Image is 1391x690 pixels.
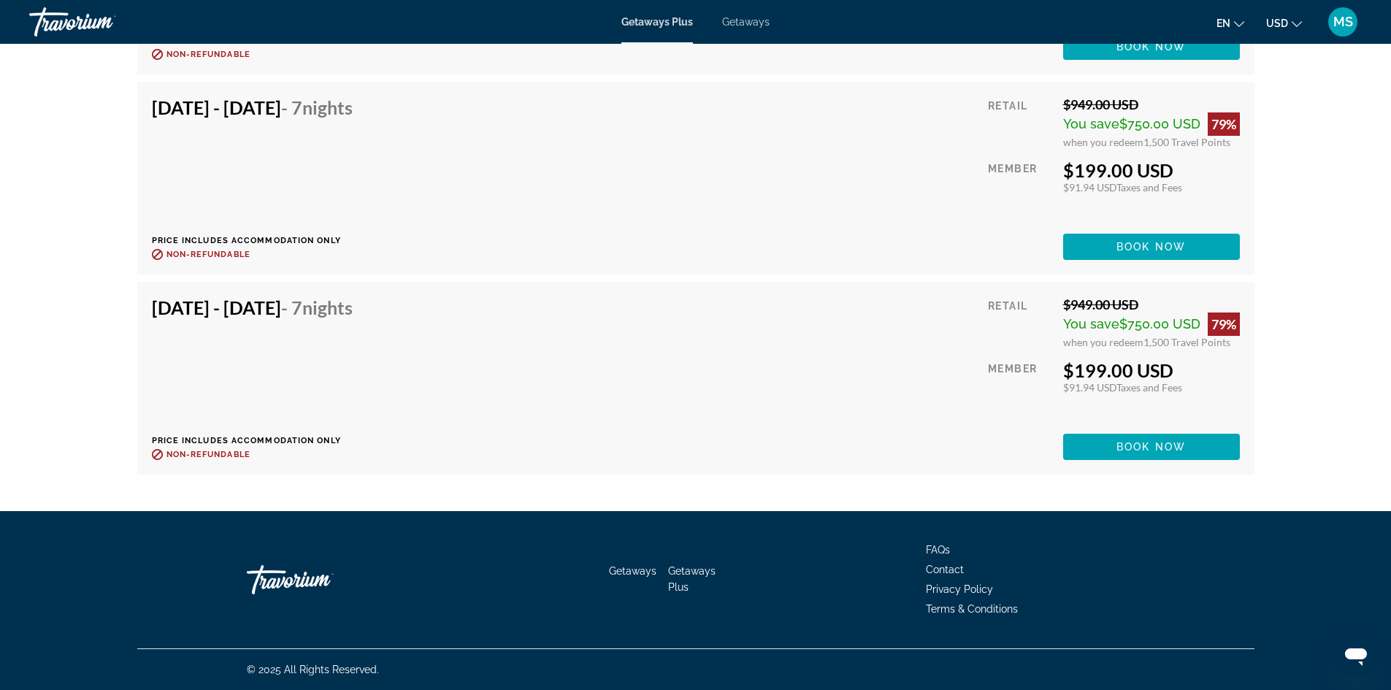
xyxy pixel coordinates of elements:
a: Getaways [722,16,770,28]
p: Price includes accommodation only [152,236,364,245]
span: $750.00 USD [1119,316,1200,331]
div: Member [988,159,1051,223]
div: $199.00 USD [1063,159,1240,181]
a: Getaways Plus [621,16,693,28]
span: © 2025 All Rights Reserved. [247,664,379,675]
span: Book now [1116,41,1186,53]
span: 1,500 Travel Points [1143,336,1230,348]
a: Contact [926,564,964,575]
a: Terms & Conditions [926,603,1018,615]
span: 1,500 Travel Points [1143,136,1230,148]
h4: [DATE] - [DATE] [152,296,353,318]
button: Book now [1063,34,1240,60]
span: Non-refundable [166,50,250,59]
span: when you redeem [1063,136,1143,148]
div: $949.00 USD [1063,296,1240,313]
span: Taxes and Fees [1116,381,1182,394]
span: You save [1063,316,1119,331]
a: Travorium [247,558,393,602]
span: when you redeem [1063,336,1143,348]
a: Privacy Policy [926,583,993,595]
button: Book now [1063,234,1240,260]
span: Non-refundable [166,450,250,459]
a: Getaways [609,565,656,577]
div: $91.94 USD [1063,381,1240,394]
a: FAQs [926,544,950,556]
button: Change currency [1266,12,1302,34]
span: - 7 [281,296,353,318]
div: $949.00 USD [1063,96,1240,112]
span: You save [1063,116,1119,131]
span: Nights [302,296,353,318]
span: - 7 [281,96,353,118]
span: $750.00 USD [1119,116,1200,131]
span: Book now [1116,241,1186,253]
iframe: Button to launch messaging window [1333,632,1379,678]
span: en [1216,18,1230,29]
div: Retail [988,96,1051,148]
button: Change language [1216,12,1244,34]
div: 79% [1208,112,1240,136]
div: Member [988,359,1051,423]
div: Retail [988,296,1051,348]
div: 79% [1208,313,1240,336]
span: MS [1333,15,1353,29]
span: Book now [1116,441,1186,453]
h4: [DATE] - [DATE] [152,96,353,118]
a: Getaways Plus [668,565,716,593]
p: Price includes accommodation only [152,436,364,445]
span: USD [1266,18,1288,29]
span: Nights [302,96,353,118]
span: Taxes and Fees [1116,181,1182,193]
div: $91.94 USD [1063,181,1240,193]
span: Non-refundable [166,250,250,259]
a: Travorium [29,3,175,41]
div: $199.00 USD [1063,359,1240,381]
button: Book now [1063,434,1240,460]
button: User Menu [1324,7,1362,37]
